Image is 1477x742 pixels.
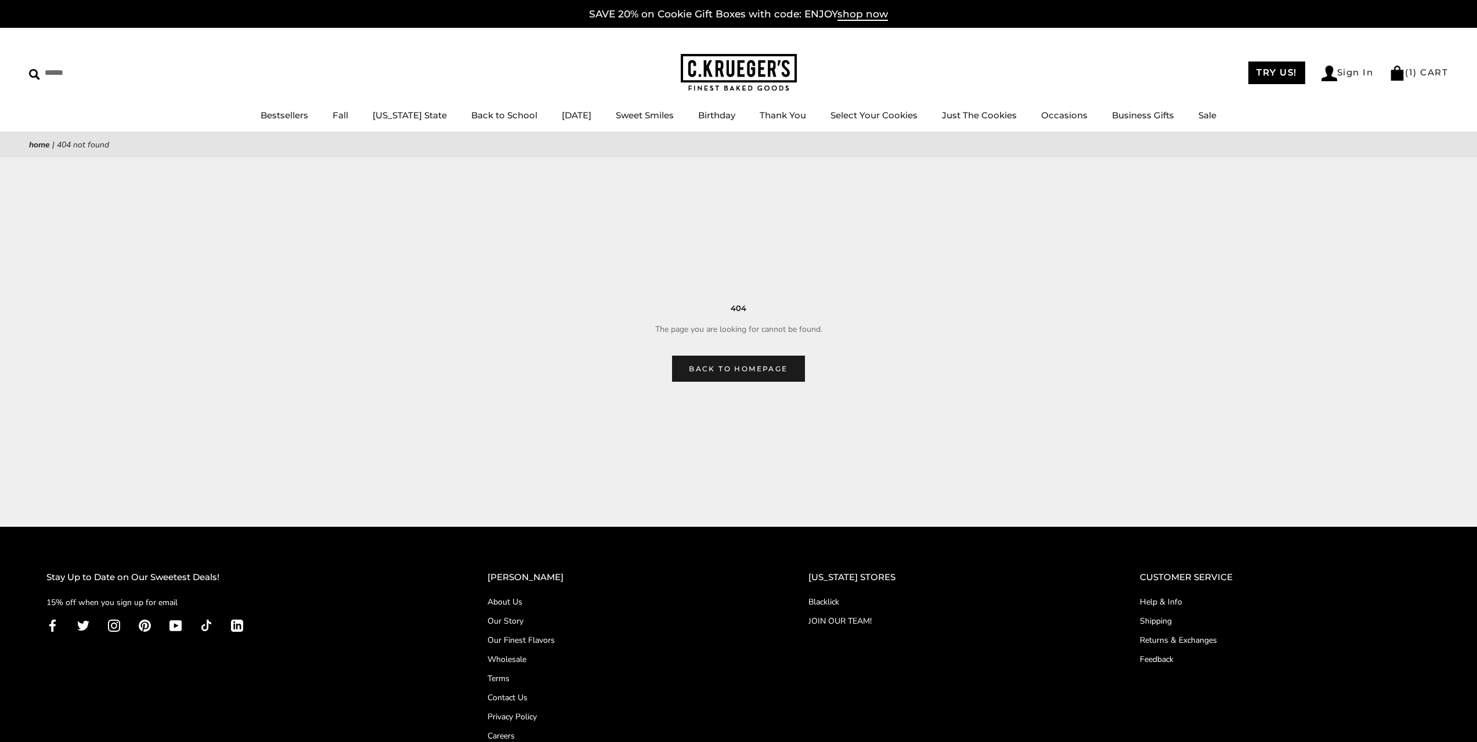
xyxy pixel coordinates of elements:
[1248,61,1305,84] a: TRY US!
[681,54,797,92] img: C.KRUEGER'S
[562,110,591,121] a: [DATE]
[52,139,55,150] span: |
[1321,66,1374,81] a: Sign In
[57,139,109,150] span: 404 Not Found
[672,356,804,382] a: Back to homepage
[487,692,761,704] a: Contact Us
[46,570,441,585] h2: Stay Up to Date on Our Sweetest Deals!
[487,711,761,723] a: Privacy Policy
[46,596,441,609] p: 15% off when you sign up for email
[1112,110,1174,121] a: Business Gifts
[46,302,1431,314] h3: 404
[231,618,243,632] a: LinkedIn
[589,8,888,21] a: SAVE 20% on Cookie Gift Boxes with code: ENJOYshop now
[139,618,151,632] a: Pinterest
[487,596,761,608] a: About Us
[169,618,182,632] a: YouTube
[837,8,888,21] span: shop now
[698,110,735,121] a: Birthday
[487,730,761,742] a: Careers
[29,64,167,82] input: Search
[471,110,537,121] a: Back to School
[46,618,59,632] a: Facebook
[808,570,1093,585] h2: [US_STATE] STORES
[760,110,806,121] a: Thank You
[29,138,1448,151] nav: breadcrumbs
[373,110,447,121] a: [US_STATE] State
[487,653,761,665] a: Wholesale
[1140,615,1431,627] a: Shipping
[1389,67,1448,78] a: (1) CART
[29,69,40,80] img: Search
[1140,570,1431,585] h2: CUSTOMER SERVICE
[1321,66,1337,81] img: Account
[808,596,1093,608] a: Blacklick
[487,672,761,685] a: Terms
[1389,66,1405,81] img: Bag
[261,110,308,121] a: Bestsellers
[830,110,918,121] a: Select Your Cookies
[616,110,674,121] a: Sweet Smiles
[29,139,50,150] a: Home
[942,110,1017,121] a: Just The Cookies
[108,618,120,632] a: Instagram
[808,615,1093,627] a: JOIN OUR TEAM!
[1041,110,1088,121] a: Occasions
[487,570,761,585] h2: [PERSON_NAME]
[1198,110,1216,121] a: Sale
[1140,634,1431,646] a: Returns & Exchanges
[200,618,212,632] a: TikTok
[77,618,89,632] a: Twitter
[1409,67,1414,78] span: 1
[1140,596,1431,608] a: Help & Info
[487,615,761,627] a: Our Story
[333,110,348,121] a: Fall
[1140,653,1431,665] a: Feedback
[487,634,761,646] a: Our Finest Flavors
[46,323,1431,336] p: The page you are looking for cannot be found.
